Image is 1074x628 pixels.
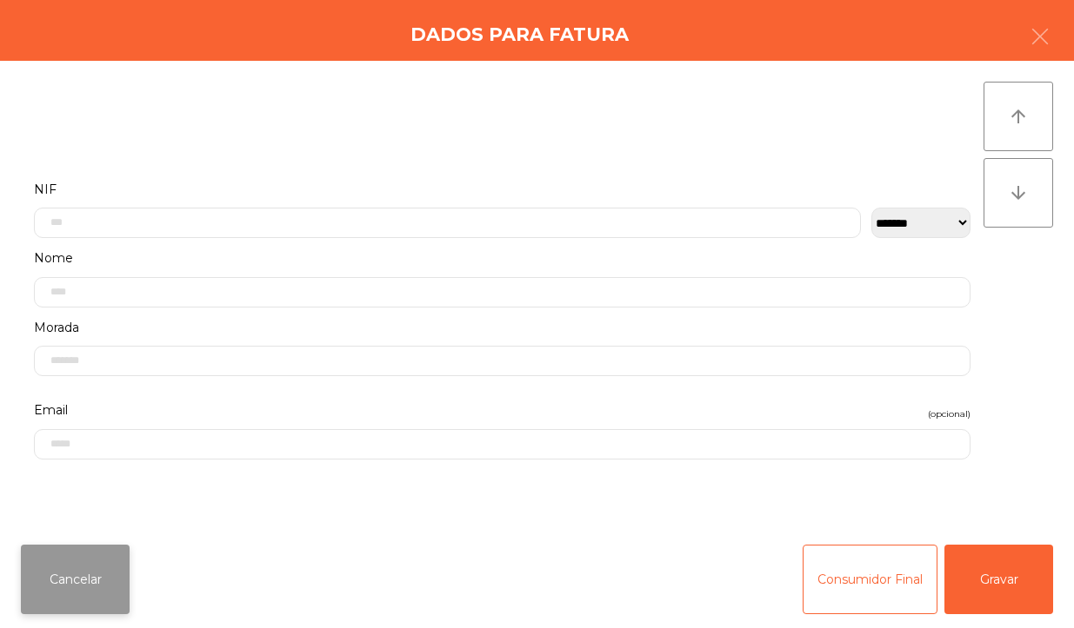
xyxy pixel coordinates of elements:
[34,178,57,202] span: NIF
[984,82,1053,151] button: arrow_upward
[928,406,971,422] span: (opcional)
[1008,182,1029,203] i: arrow_downward
[803,545,937,614] button: Consumidor Final
[944,545,1053,614] button: Gravar
[34,399,68,422] span: Email
[34,247,73,270] span: Nome
[34,316,79,340] span: Morada
[21,545,130,614] button: Cancelar
[1008,106,1029,127] i: arrow_upward
[984,158,1053,228] button: arrow_downward
[410,22,629,48] h4: Dados para Fatura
